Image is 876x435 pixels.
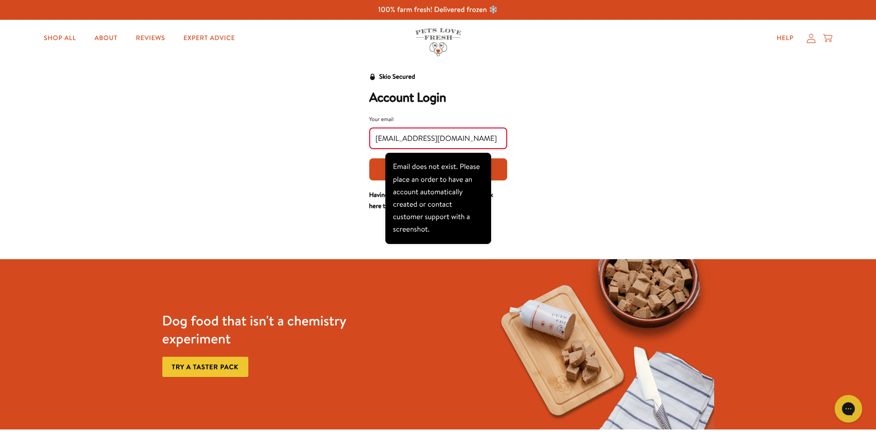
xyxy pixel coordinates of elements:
a: Reviews [129,29,172,47]
img: Fussy [488,259,714,429]
a: Try a taster pack [162,357,248,377]
a: Shop All [36,29,83,47]
h2: Account Login [369,90,507,105]
h3: Dog food that isn't a chemistry experiment [162,312,388,348]
img: Pets Love Fresh [415,28,461,56]
button: Get login code (sends SMS and email) [369,158,507,180]
a: Skio Secured [369,71,415,90]
a: Help [769,29,801,47]
input: Your email input field [376,133,501,144]
div: Skio Secured [379,71,415,82]
div: Your email [369,115,507,124]
a: Having trouble getting your login code? Click here to log in with a password. [369,190,493,210]
a: Expert Advice [176,29,242,47]
div: Email does not exist. Please place an order to have an account automatically created or contact c... [393,161,483,236]
iframe: Gorgias live chat messenger [830,392,867,426]
a: About [87,29,125,47]
svg: Security [369,74,376,80]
